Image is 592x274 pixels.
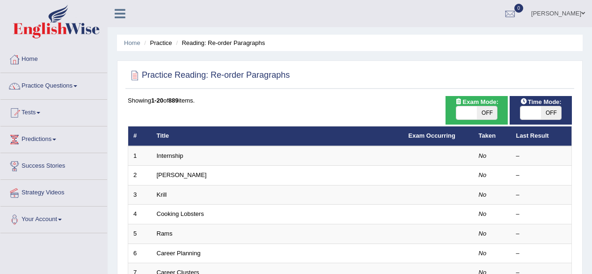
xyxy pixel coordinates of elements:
li: Practice [142,38,172,47]
a: Cooking Lobsters [157,210,204,217]
h2: Practice Reading: Re-order Paragraphs [128,68,290,82]
a: Predictions [0,126,107,150]
a: [PERSON_NAME] [157,171,207,178]
a: Exam Occurring [409,132,455,139]
td: 5 [128,224,152,244]
div: – [516,249,567,258]
th: Title [152,126,403,146]
a: Practice Questions [0,73,107,96]
a: Rams [157,230,173,237]
em: No [479,210,487,217]
em: No [479,250,487,257]
em: No [479,230,487,237]
th: # [128,126,152,146]
span: 0 [514,4,524,13]
div: – [516,230,567,238]
span: Time Mode: [517,97,565,107]
a: Strategy Videos [0,180,107,203]
div: – [516,210,567,219]
li: Reading: Re-order Paragraphs [174,38,265,47]
a: Home [0,46,107,70]
a: Tests [0,100,107,123]
div: – [516,171,567,180]
th: Taken [474,126,511,146]
a: Your Account [0,207,107,230]
span: Exam Mode: [452,97,502,107]
td: 3 [128,185,152,205]
em: No [479,152,487,159]
div: Show exams occurring in exams [446,96,508,125]
td: 1 [128,146,152,166]
a: Krill [157,191,167,198]
a: Home [124,39,140,46]
td: 6 [128,244,152,263]
b: 1-20 [151,97,163,104]
a: Success Stories [0,153,107,177]
th: Last Result [511,126,572,146]
div: Showing of items. [128,96,572,105]
td: 4 [128,205,152,224]
a: Internship [157,152,183,159]
em: No [479,191,487,198]
div: – [516,152,567,161]
td: 2 [128,166,152,185]
a: Career Planning [157,250,201,257]
span: OFF [477,106,497,119]
em: No [479,171,487,178]
span: OFF [541,106,562,119]
div: – [516,191,567,200]
b: 889 [168,97,179,104]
